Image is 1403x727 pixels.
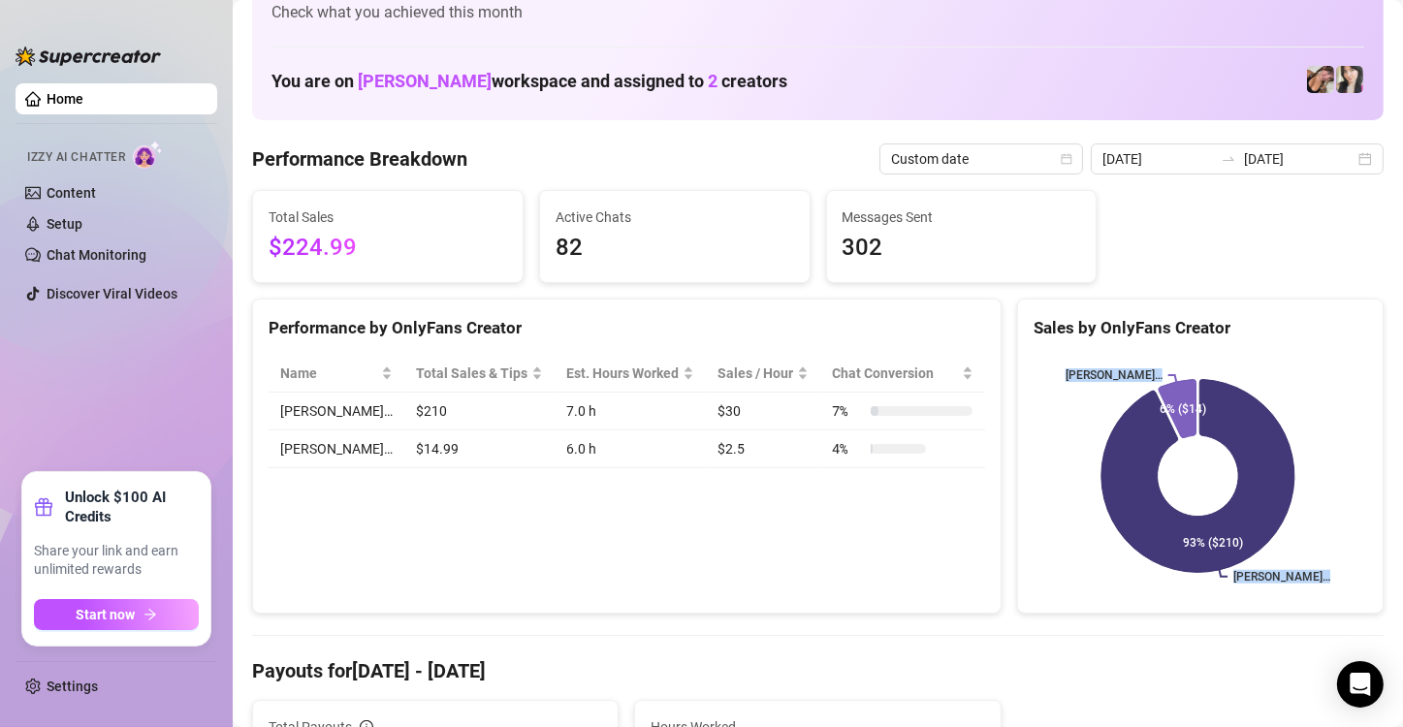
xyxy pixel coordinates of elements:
span: Share your link and earn unlimited rewards [34,542,199,580]
span: Start now [77,607,136,622]
span: 4 % [832,438,863,459]
span: calendar [1061,153,1072,165]
span: Custom date [891,144,1071,174]
a: Content [47,185,96,201]
img: Christina [1336,66,1363,93]
th: Chat Conversion [820,355,984,393]
td: $2.5 [706,430,820,468]
td: 7.0 h [555,393,706,430]
td: $210 [404,393,555,430]
text: [PERSON_NAME]… [1233,570,1330,584]
span: Sales / Hour [717,363,793,384]
span: Total Sales [269,206,507,228]
th: Total Sales & Tips [404,355,555,393]
a: Settings [47,679,98,694]
a: Chat Monitoring [47,247,146,263]
span: 7 % [832,400,863,422]
strong: Unlock $100 AI Credits [65,488,199,526]
td: $14.99 [404,430,555,468]
td: [PERSON_NAME]… [269,430,404,468]
span: swap-right [1221,151,1236,167]
td: $30 [706,393,820,430]
td: [PERSON_NAME]… [269,393,404,430]
span: 82 [556,230,794,267]
span: Izzy AI Chatter [27,148,125,167]
span: [PERSON_NAME] [358,71,492,91]
img: logo-BBDzfeDw.svg [16,47,161,66]
a: Home [47,91,83,107]
span: Total Sales & Tips [416,363,527,384]
span: Active Chats [556,206,794,228]
th: Name [269,355,404,393]
td: 6.0 h [555,430,706,468]
span: gift [34,497,53,517]
span: Check what you achieved this month [271,2,1364,23]
img: Christina [1307,66,1334,93]
span: Messages Sent [843,206,1081,228]
span: to [1221,151,1236,167]
a: Setup [47,216,82,232]
span: arrow-right [143,608,157,621]
a: Discover Viral Videos [47,286,177,301]
div: Sales by OnlyFans Creator [1034,315,1367,341]
h1: You are on workspace and assigned to creators [271,71,787,92]
div: Est. Hours Worked [566,363,679,384]
h4: Payouts for [DATE] - [DATE] [252,657,1384,684]
div: Performance by OnlyFans Creator [269,315,985,341]
img: AI Chatter [133,141,163,169]
text: [PERSON_NAME]… [1066,368,1163,382]
div: Open Intercom Messenger [1337,661,1384,708]
th: Sales / Hour [706,355,820,393]
span: 302 [843,230,1081,267]
span: $224.99 [269,230,507,267]
span: Chat Conversion [832,363,957,384]
span: 2 [708,71,717,91]
span: Name [280,363,377,384]
input: Start date [1102,148,1213,170]
button: Start nowarrow-right [34,599,199,630]
input: End date [1244,148,1355,170]
h4: Performance Breakdown [252,145,467,173]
